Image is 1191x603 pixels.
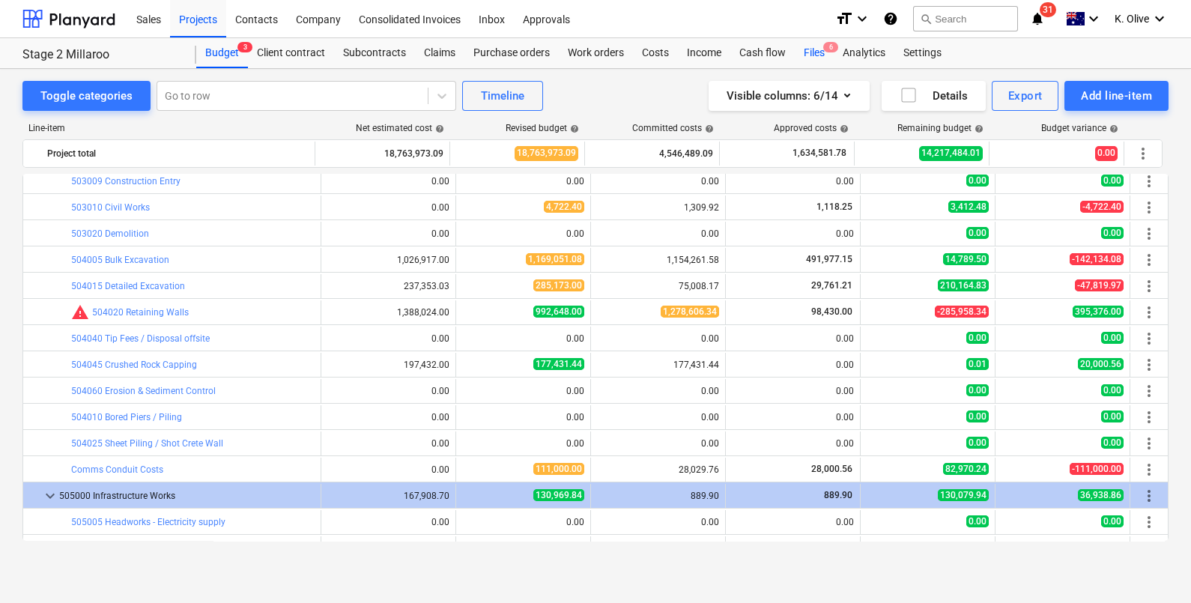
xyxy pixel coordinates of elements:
a: Analytics [834,38,894,68]
span: help [972,124,984,133]
div: 197,432.00 [327,360,449,370]
a: Income [678,38,730,68]
div: Stage 2 Millaroo [22,47,178,63]
span: 0.00 [966,410,989,422]
div: 0.00 [327,202,449,213]
span: Committed costs exceed revised budget [71,303,89,321]
span: More actions [1134,145,1152,163]
span: 0.00 [966,515,989,527]
div: 0.00 [732,176,854,187]
i: format_size [835,10,853,28]
div: 0.00 [327,228,449,239]
div: 0.00 [732,228,854,239]
div: 0.00 [597,176,719,187]
a: 504045 Crushed Rock Capping [71,360,197,370]
span: 177,431.44 [533,358,584,370]
button: Add line-item [1064,81,1169,111]
div: 0.00 [732,360,854,370]
button: Timeline [462,81,543,111]
div: 1,309.92 [597,202,719,213]
a: 504015 Detailed Excavation [71,281,185,291]
div: 505000 Infrastructure Works [59,484,315,508]
span: 31 [1040,2,1056,17]
div: 28,029.76 [597,464,719,475]
span: More actions [1140,461,1158,479]
span: 20,000.56 [1078,358,1124,370]
span: More actions [1140,277,1158,295]
span: 0.00 [966,384,989,396]
span: 28,000.56 [810,464,854,474]
div: Export [1008,86,1043,106]
span: 6 [823,42,838,52]
a: Work orders [559,38,633,68]
div: 0.00 [597,438,719,449]
span: help [702,124,714,133]
button: Export [992,81,1059,111]
div: 0.00 [732,412,854,422]
span: 0.00 [1101,410,1124,422]
i: notifications [1030,10,1045,28]
div: 0.00 [462,438,584,449]
div: 0.00 [462,333,584,344]
a: Files6 [795,38,834,68]
span: 0.00 [1101,175,1124,187]
div: 0.00 [327,333,449,344]
i: keyboard_arrow_down [1151,10,1169,28]
span: 29,761.21 [810,280,854,291]
div: Approved costs [774,123,849,133]
div: 0.00 [597,228,719,239]
span: search [920,13,932,25]
button: Search [913,6,1018,31]
span: 0.01 [966,358,989,370]
span: -4,722.40 [1080,201,1124,213]
button: Toggle categories [22,81,151,111]
span: 0.00 [1101,227,1124,239]
span: help [837,124,849,133]
span: More actions [1140,251,1158,269]
a: Budget3 [196,38,248,68]
div: 889.90 [597,491,719,501]
div: Budget [196,38,248,68]
div: Net estimated cost [356,123,444,133]
div: 0.00 [597,517,719,527]
span: 0.00 [966,437,989,449]
div: 0.00 [732,517,854,527]
div: Claims [415,38,464,68]
span: keyboard_arrow_down [41,487,59,505]
span: 4,722.40 [544,201,584,213]
span: -285,958.34 [935,306,989,318]
span: 130,969.84 [533,489,584,501]
span: 1,278,606.34 [661,306,719,318]
span: 992,648.00 [533,306,584,318]
span: 0.00 [966,175,989,187]
div: 0.00 [462,386,584,396]
div: Toggle categories [40,86,133,106]
a: Subcontracts [334,38,415,68]
span: More actions [1140,356,1158,374]
button: Details [882,81,986,111]
a: 505005 Headworks - Electricity supply [71,517,225,527]
div: Purchase orders [464,38,559,68]
a: 504025 Sheet Piling / Shot Crete Wall [71,438,223,449]
span: -47,819.97 [1075,279,1124,291]
div: 0.00 [597,333,719,344]
span: 0.00 [1101,332,1124,344]
div: Client contract [248,38,334,68]
a: Settings [894,38,951,68]
a: 503020 Demolition [71,228,149,239]
span: More actions [1140,225,1158,243]
span: -111,000.00 [1070,463,1124,475]
div: 75,008.17 [597,281,719,291]
div: 1,154,261.58 [597,255,719,265]
span: More actions [1140,199,1158,216]
span: 36,938.86 [1078,489,1124,501]
i: Knowledge base [883,10,898,28]
span: More actions [1140,303,1158,321]
span: More actions [1140,172,1158,190]
a: 504010 Bored Piers / Piling [71,412,182,422]
span: 0.00 [1095,146,1118,160]
div: 1,388,024.00 [327,307,449,318]
div: Files [795,38,834,68]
